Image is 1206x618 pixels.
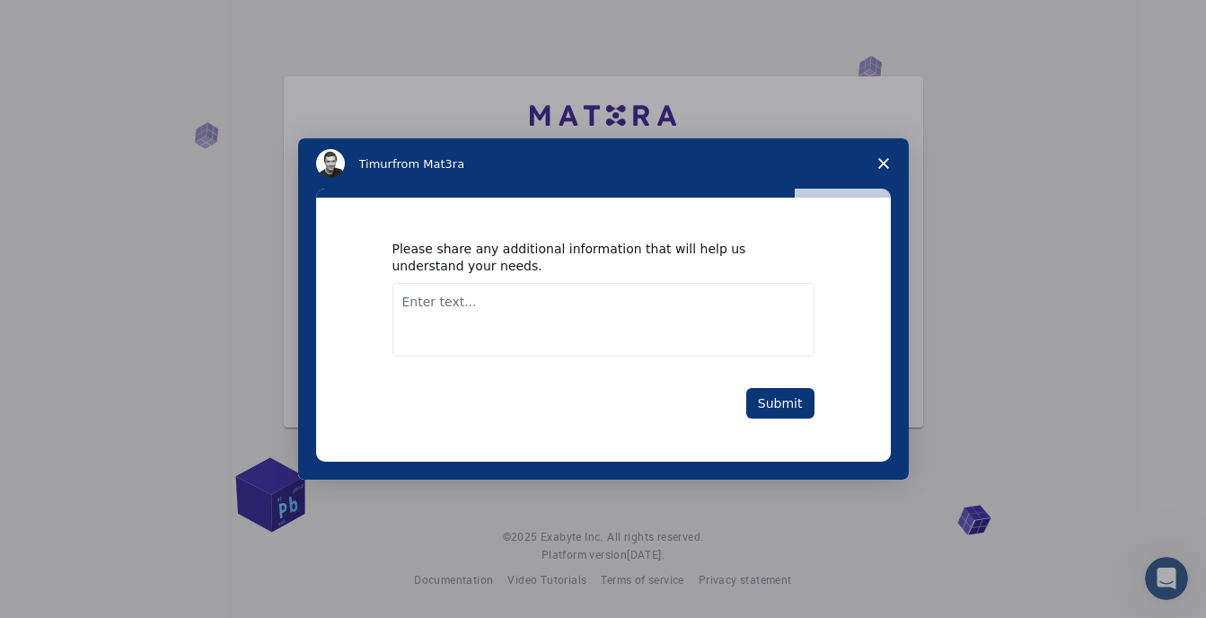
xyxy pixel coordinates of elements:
[392,157,464,171] span: from Mat3ra
[359,157,392,171] span: Timur
[36,13,101,29] span: Support
[746,388,814,419] button: Submit
[316,149,345,178] img: Profile image for Timur
[392,241,788,273] div: Please share any additional information that will help us understand your needs.
[392,283,814,357] textarea: Enter text...
[858,138,909,189] span: Close survey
